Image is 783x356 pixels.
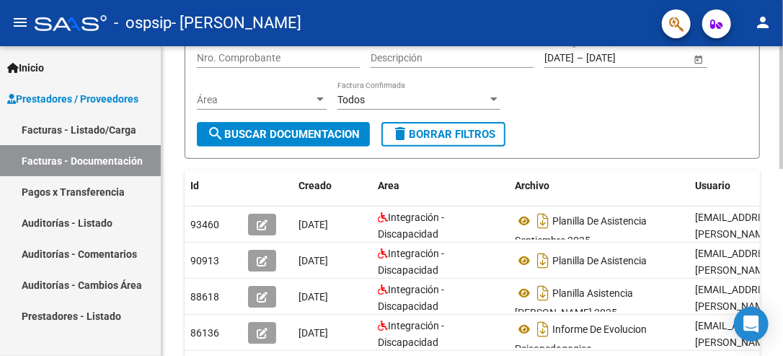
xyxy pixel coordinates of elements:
[515,180,549,191] span: Archivo
[695,180,730,191] span: Usuario
[534,282,552,305] i: Descargar documento
[378,320,444,348] span: Integración - Discapacidad
[372,170,509,201] datatable-header-cell: Area
[7,91,138,107] span: Prestadores / Proveedores
[391,125,409,142] mat-icon: delete
[293,170,372,201] datatable-header-cell: Creado
[190,180,199,191] span: Id
[515,324,647,355] span: Informe De Evolucion Psicopedagogica
[12,14,29,31] mat-icon: menu
[190,255,219,266] span: 90913
[7,60,44,76] span: Inicio
[190,219,219,230] span: 93460
[298,180,332,191] span: Creado
[381,122,505,147] button: Borrar Filtros
[378,212,444,240] span: Integración - Discapacidad
[378,284,444,312] span: Integración - Discapacidad
[577,52,583,64] span: –
[298,255,328,266] span: [DATE]
[378,180,399,191] span: Area
[734,307,769,342] div: Open Intercom Messenger
[298,327,328,339] span: [DATE]
[509,170,689,201] datatable-header-cell: Archivo
[207,125,224,142] mat-icon: search
[114,7,172,39] span: - ospsip
[515,287,633,318] span: Planilla Asistencia [PERSON_NAME] 2025
[534,209,552,233] i: Descargar documento
[552,255,647,266] span: Planilla De Asistencia
[391,128,495,141] span: Borrar Filtros
[534,249,552,272] i: Descargar documento
[190,327,219,339] span: 86136
[754,14,771,31] mat-icon: person
[197,94,314,106] span: Área
[172,7,301,39] span: - [PERSON_NAME]
[337,94,365,105] span: Todos
[691,51,706,66] button: Open calendar
[190,291,219,303] span: 88618
[197,122,370,147] button: Buscar Documentacion
[544,52,574,64] input: Fecha inicio
[586,52,657,64] input: Fecha fin
[185,170,242,201] datatable-header-cell: Id
[298,291,328,303] span: [DATE]
[207,128,360,141] span: Buscar Documentacion
[515,215,647,246] span: Planilla De Asistencia Septiembre 2025
[378,248,444,276] span: Integración - Discapacidad
[298,219,328,230] span: [DATE]
[534,318,552,341] i: Descargar documento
